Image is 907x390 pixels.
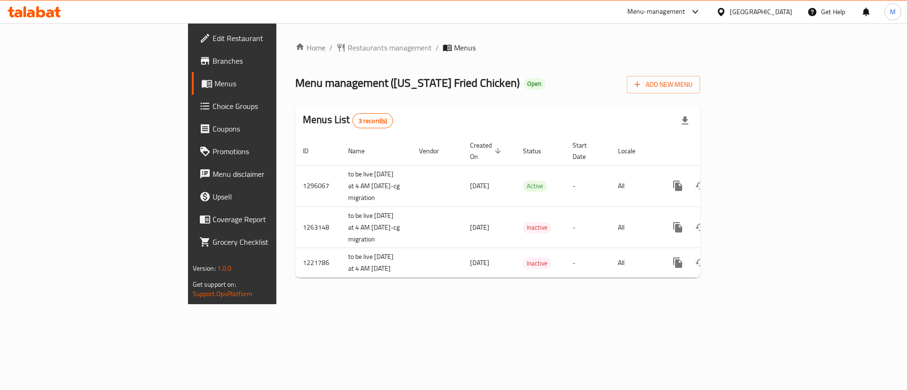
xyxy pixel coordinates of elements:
[303,145,321,157] span: ID
[618,145,648,157] span: Locale
[213,168,332,180] span: Menu disclaimer
[659,137,765,166] th: Actions
[523,222,551,233] span: Inactive
[454,42,476,53] span: Menus
[336,42,432,53] a: Restaurants management
[217,262,232,274] span: 1.0.0
[436,42,439,53] li: /
[341,165,411,207] td: to be live [DATE] at 4 AM [DATE]-cg migration
[610,248,659,278] td: All
[213,100,332,112] span: Choice Groups
[674,109,696,132] div: Export file
[213,146,332,157] span: Promotions
[470,140,504,162] span: Created On
[730,7,792,17] div: [GEOGRAPHIC_DATA]
[523,258,551,269] span: Inactive
[341,207,411,248] td: to be live [DATE] at 4 AM [DATE]-cg migration
[419,145,451,157] span: Vendor
[213,123,332,134] span: Coupons
[523,78,545,90] div: Open
[192,72,340,95] a: Menus
[295,137,765,278] table: enhanced table
[523,80,545,88] span: Open
[573,140,599,162] span: Start Date
[470,257,489,269] span: [DATE]
[213,55,332,66] span: Branches
[667,216,689,239] button: more
[470,180,489,192] span: [DATE]
[192,140,340,163] a: Promotions
[192,50,340,72] a: Branches
[213,214,332,225] span: Coverage Report
[634,79,693,91] span: Add New Menu
[213,236,332,248] span: Grocery Checklist
[192,231,340,253] a: Grocery Checklist
[192,208,340,231] a: Coverage Report
[192,117,340,140] a: Coupons
[341,248,411,278] td: to be live [DATE] at 4 AM [DATE]
[470,221,489,233] span: [DATE]
[193,288,253,300] a: Support.OpsPlatform
[689,216,712,239] button: Change Status
[689,251,712,274] button: Change Status
[213,191,332,202] span: Upsell
[348,145,377,157] span: Name
[295,72,520,93] span: Menu management ( [US_STATE] Fried Chicken )
[303,113,393,128] h2: Menus List
[890,7,896,17] span: M
[689,174,712,197] button: Change Status
[213,33,332,44] span: Edit Restaurant
[627,76,700,93] button: Add New Menu
[565,207,610,248] td: -
[523,145,554,157] span: Status
[353,116,393,125] span: 3 record(s)
[352,113,394,128] div: Total records count
[192,185,340,208] a: Upsell
[565,165,610,207] td: -
[523,181,547,191] span: Active
[192,163,340,185] a: Menu disclaimer
[523,222,551,233] div: Inactive
[192,27,340,50] a: Edit Restaurant
[667,251,689,274] button: more
[193,278,236,290] span: Get support on:
[610,165,659,207] td: All
[348,42,432,53] span: Restaurants management
[192,95,340,117] a: Choice Groups
[610,207,659,248] td: All
[193,262,216,274] span: Version:
[627,6,685,17] div: Menu-management
[667,174,689,197] button: more
[565,248,610,278] td: -
[214,78,332,89] span: Menus
[295,42,700,53] nav: breadcrumb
